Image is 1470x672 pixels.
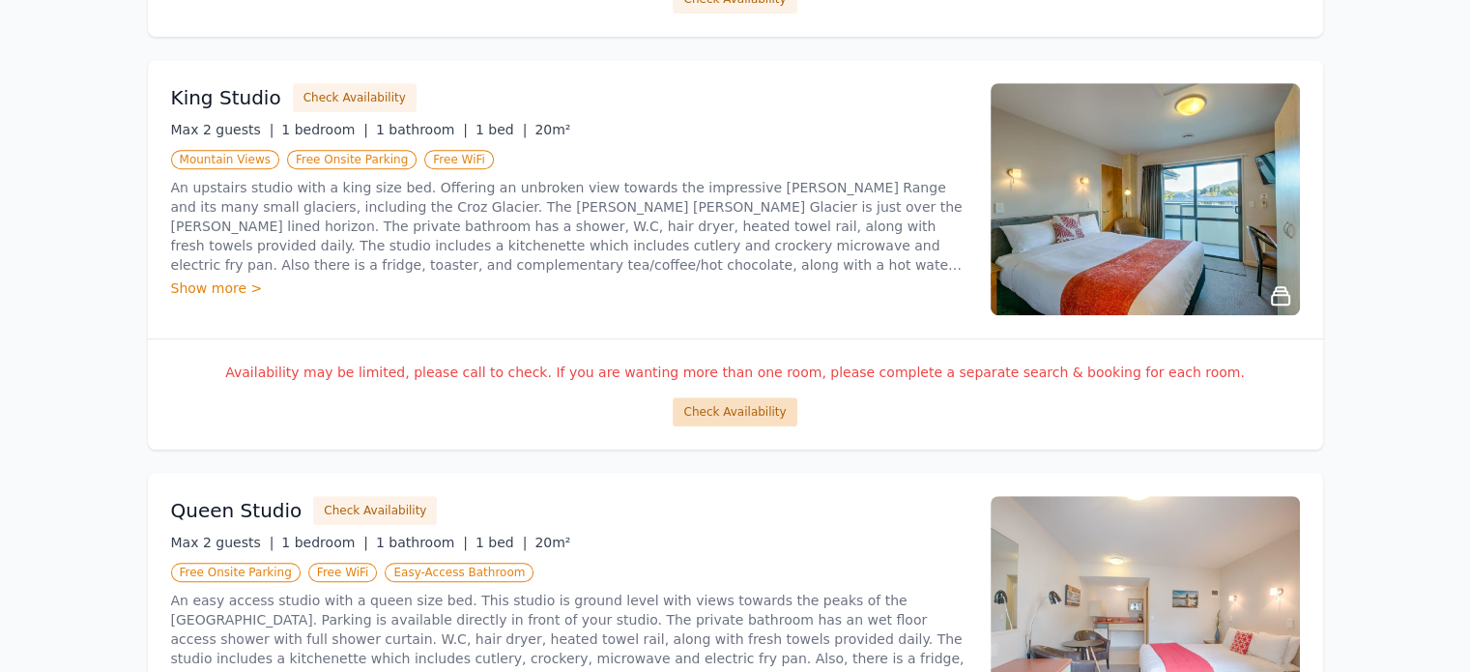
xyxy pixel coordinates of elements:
[171,278,967,298] div: Show more >
[476,122,527,137] span: 1 bed |
[171,84,281,111] h3: King Studio
[376,122,468,137] span: 1 bathroom |
[534,122,570,137] span: 20m²
[287,150,417,169] span: Free Onsite Parking
[534,535,570,550] span: 20m²
[171,178,967,275] p: An upstairs studio with a king size bed. Offering an unbroken view towards the impressive [PERSON...
[385,563,533,582] span: Easy-Access Bathroom
[281,535,368,550] span: 1 bedroom |
[171,535,274,550] span: Max 2 guests |
[308,563,378,582] span: Free WiFi
[171,563,301,582] span: Free Onsite Parking
[476,535,527,550] span: 1 bed |
[171,122,274,137] span: Max 2 guests |
[424,150,494,169] span: Free WiFi
[313,496,437,525] button: Check Availability
[281,122,368,137] span: 1 bedroom |
[376,535,468,550] span: 1 bathroom |
[171,363,1300,382] p: Availability may be limited, please call to check. If you are wanting more than one room, please ...
[171,150,279,169] span: Mountain Views
[673,397,796,426] button: Check Availability
[293,83,417,112] button: Check Availability
[171,497,303,524] h3: Queen Studio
